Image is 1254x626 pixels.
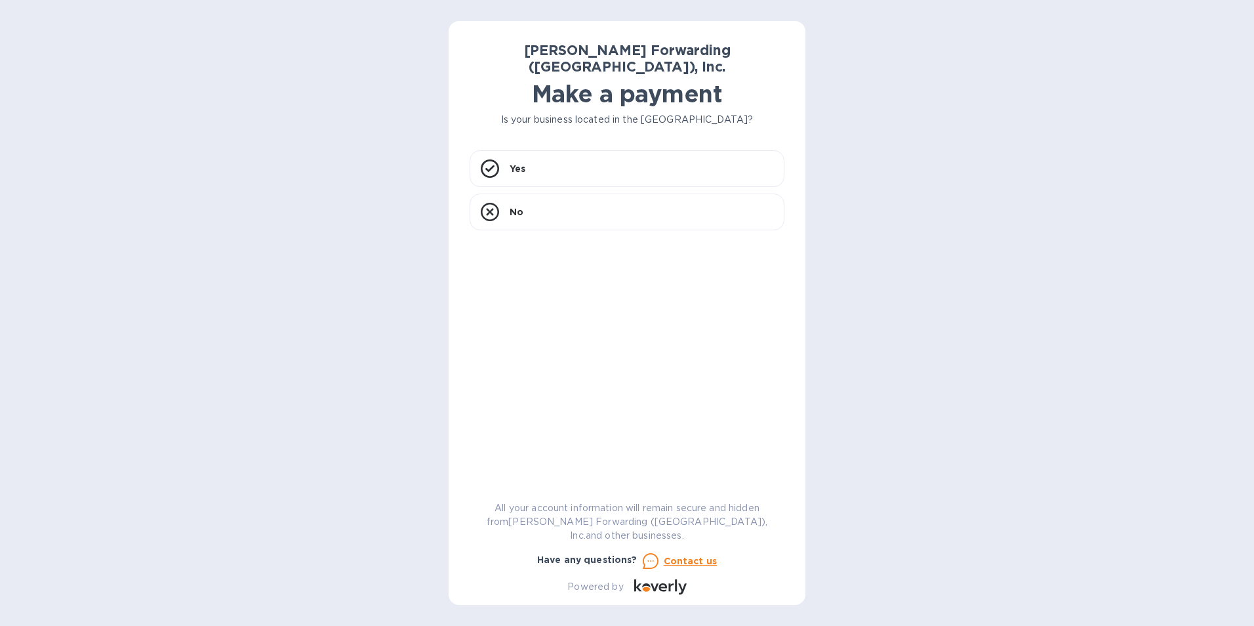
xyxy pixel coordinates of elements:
b: [PERSON_NAME] Forwarding ([GEOGRAPHIC_DATA]), Inc. [524,42,731,75]
u: Contact us [664,556,718,566]
h1: Make a payment [470,80,784,108]
p: No [510,205,523,219]
p: All your account information will remain secure and hidden from [PERSON_NAME] Forwarding ([GEOGRA... [470,501,784,543]
b: Have any questions? [537,554,637,565]
p: Is your business located in the [GEOGRAPHIC_DATA]? [470,113,784,127]
p: Powered by [567,580,623,594]
p: Yes [510,162,525,175]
